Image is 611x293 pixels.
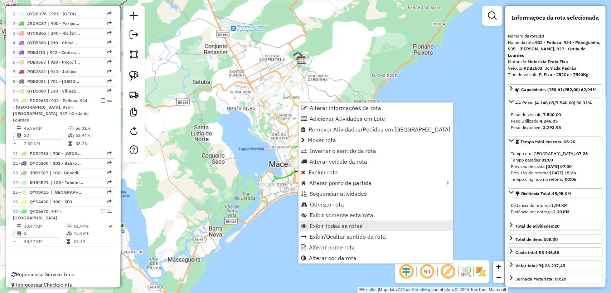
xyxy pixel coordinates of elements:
span: Alterar cor da rota [309,255,357,261]
i: Tempo total em rota [66,239,70,244]
span: Reprocessar Checkpoints [11,282,72,288]
span: PDB2783 [30,151,48,156]
a: Zoom out [493,272,504,283]
div: Tempo total em rota: 08:26 [508,148,602,185]
span: 130 - Village Campreste 2 [48,88,81,94]
span: PDB3663 [27,59,46,65]
span: 920 - Poço/ Jaragua , 921 - Ponta da terra, 922 - Ponta verde, 923 - Jatiúca [48,59,81,65]
strong: F. Fixa - 252Cx - 7540Kg [539,72,588,77]
span: Alterar informações da rota [310,105,381,111]
li: Inverter o sentido da rota [299,145,453,156]
span: Ocultar NR [418,263,436,280]
div: Map data © contributors,© 2025 TomTom, Microsoft [358,287,508,293]
td: 73,49% [73,230,108,237]
span: QYD5880 [27,88,46,94]
span: Tempo total em rota: 08:26 [520,139,575,144]
span: PDB2833 [27,69,46,74]
span: Alterar nome rota [309,244,355,250]
img: Criar rota [129,89,139,99]
span: Peso: (4.246,05/7.540,00) 56,31% [522,100,592,105]
span: | [378,287,379,292]
strong: Padrão [562,65,576,71]
a: Criar rota [126,86,142,102]
a: Exportar sessão [127,28,141,44]
strong: [DATE] 07:00 [546,164,572,169]
span: Alterar veículo da rota [310,159,367,164]
div: Previsão de retorno: [511,170,600,176]
td: 61,94% [73,223,108,230]
td: 20 [24,132,68,139]
li: Otimizar rota [299,199,453,210]
div: Nome da rota: [508,39,602,59]
div: Peso disponível: [511,124,600,131]
div: Tempo em [GEOGRAPHIC_DATA]: [511,150,600,157]
a: Zoom in [493,261,504,272]
a: Criar modelo [127,105,141,121]
em: Rota exportada [107,79,112,83]
span: PDB2023 [27,79,46,84]
a: Total de atividades:20 [508,221,602,230]
a: Tempo total em rota: 08:26 [508,136,602,146]
li: Exibir somente esta rota [299,210,453,220]
div: Tempo paradas: [511,157,600,163]
td: 2,30 KM [24,140,68,147]
div: Distância Total:45,95 KM [508,199,602,218]
li: Remover Atividades/Pedidos em Lote [299,124,453,135]
strong: 4.246,05 [540,118,558,124]
em: Rota exportada [107,89,112,93]
i: % de utilização do peso [66,224,72,228]
span: 17 - [13,209,62,220]
img: FAD CDD Maceio [296,54,305,64]
div: Peso: (4.246,05/7.540,00) 56,31% [508,109,602,134]
li: Sequenciar atividades [299,188,453,199]
li: Alterar veículo da rota [299,156,453,167]
strong: 3.293,95 [543,125,561,130]
li: Adicionar Atividades em Lote [299,113,453,124]
div: Distância por entrega: [511,209,600,215]
strong: 01:00 [542,157,553,163]
strong: 00:06 [565,177,576,182]
span: JBR2F67 [30,170,48,175]
div: Total de itens: [515,236,558,243]
span: 5 - [13,50,45,55]
span: − [496,273,501,282]
strong: R$ 26.237,45 [538,263,565,268]
span: 125 - Tabuleiros dos Martins [50,179,83,186]
span: QYQ0H78 [27,11,47,16]
span: Exibir todas as rotas [310,223,363,229]
span: Alterar ponto de partida [309,180,372,186]
strong: 10 [539,33,544,39]
span: + [496,262,501,271]
td: 56,31% [75,125,111,132]
span: Peso do veículo: [511,112,561,117]
span: Inverter o sentido da rota [310,148,376,154]
a: OpenStreetMap [401,287,432,292]
span: Exibir rótulo [439,263,456,280]
span: Capacidade: (158,61/252,00) 62,94% [521,87,597,92]
i: Distância Total [17,224,21,228]
span: 16 - [13,199,48,204]
em: Rota exportada [107,199,112,204]
div: Previsão de saída: [511,163,600,170]
em: Rota exportada [107,161,112,165]
span: Otimizar rota [310,202,344,207]
span: 102 - Benedito bentes, 923 - Jatiúca [50,170,83,176]
em: Rota exportada [107,50,112,54]
span: Total de atividades: [515,223,559,229]
span: 11 - [13,151,48,156]
td: / [13,230,16,237]
div: Distância Total: [515,190,571,197]
em: Rota exportada [107,170,112,175]
span: 900 - Paripueira, 902 - Floriano Peixoto, 903 - Garça torta [48,20,81,27]
span: 100 - SD1 [50,199,83,205]
strong: PDB2683 [524,65,542,71]
span: 13 - [13,170,48,175]
span: 14 - [13,180,49,185]
span: Reprocessar Service Time [11,271,74,278]
h4: Informações da rota selecionada [508,14,602,21]
td: = [13,238,16,245]
strong: [DATE] 15:26 [550,170,576,175]
a: Total de itens:558,00 [508,234,602,244]
td: = [13,140,16,147]
a: Jornada Motorista: 09:20 [508,274,602,283]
